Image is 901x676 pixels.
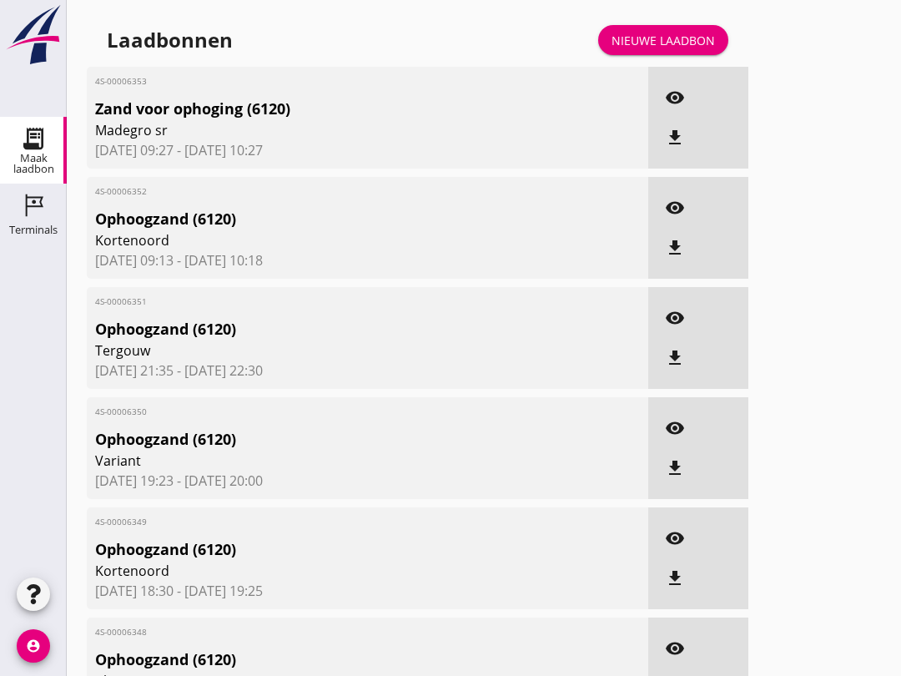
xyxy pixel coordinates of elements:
i: visibility [665,418,685,438]
div: Terminals [9,224,58,235]
span: [DATE] 19:23 - [DATE] 20:00 [95,471,640,491]
span: 4S-00006349 [95,516,549,528]
i: visibility [665,308,685,328]
span: Ophoogzand (6120) [95,318,549,341]
span: 4S-00006352 [95,185,549,198]
span: [DATE] 09:27 - [DATE] 10:27 [95,140,640,160]
span: [DATE] 18:30 - [DATE] 19:25 [95,581,640,601]
span: Ophoogzand (6120) [95,428,549,451]
span: Kortenoord [95,561,549,581]
i: account_circle [17,629,50,663]
span: Tergouw [95,341,549,361]
i: file_download [665,128,685,148]
span: 4S-00006351 [95,295,549,308]
i: visibility [665,528,685,548]
span: Madegro sr [95,120,549,140]
span: Variant [95,451,549,471]
i: visibility [665,198,685,218]
div: Nieuwe laadbon [612,32,715,49]
span: [DATE] 21:35 - [DATE] 22:30 [95,361,640,381]
span: 4S-00006353 [95,75,549,88]
i: file_download [665,348,685,368]
i: visibility [665,638,685,658]
span: [DATE] 09:13 - [DATE] 10:18 [95,250,640,270]
span: 4S-00006348 [95,626,549,638]
span: Ophoogzand (6120) [95,538,549,561]
span: Ophoogzand (6120) [95,208,549,230]
i: file_download [665,458,685,478]
img: logo-small.a267ee39.svg [3,4,63,66]
i: file_download [665,238,685,258]
a: Nieuwe laadbon [598,25,728,55]
span: 4S-00006350 [95,406,549,418]
div: Laadbonnen [107,27,233,53]
i: file_download [665,568,685,588]
span: Kortenoord [95,230,549,250]
span: Ophoogzand (6120) [95,648,549,671]
i: visibility [665,88,685,108]
span: Zand voor ophoging (6120) [95,98,549,120]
